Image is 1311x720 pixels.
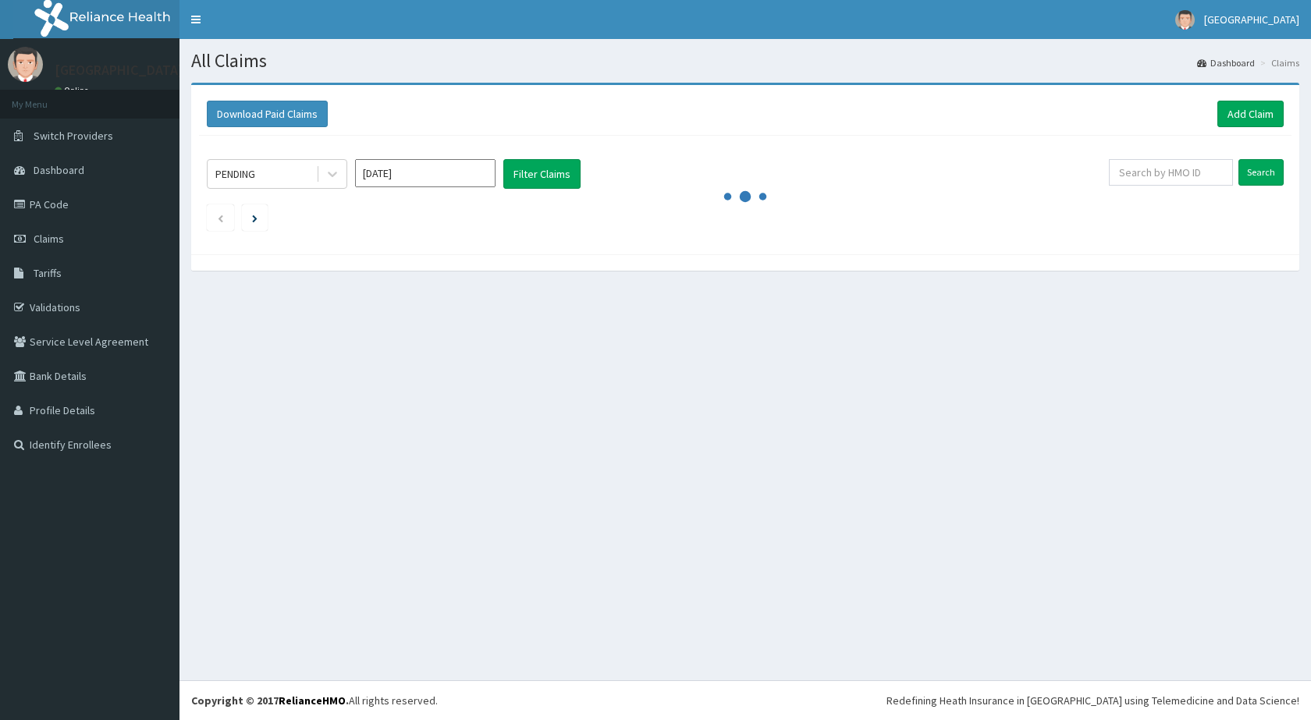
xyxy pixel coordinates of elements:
input: Search by HMO ID [1109,159,1233,186]
img: User Image [1175,10,1195,30]
input: Select Month and Year [355,159,496,187]
button: Filter Claims [503,159,581,189]
div: PENDING [215,166,255,182]
input: Search [1238,159,1284,186]
strong: Copyright © 2017 . [191,693,349,708]
p: [GEOGRAPHIC_DATA] [55,63,183,77]
a: RelianceHMO [279,693,346,708]
button: Download Paid Claims [207,101,328,127]
a: Dashboard [1197,56,1255,69]
a: Online [55,85,92,96]
h1: All Claims [191,51,1299,71]
span: Claims [34,232,64,246]
li: Claims [1256,56,1299,69]
div: Redefining Heath Insurance in [GEOGRAPHIC_DATA] using Telemedicine and Data Science! [886,693,1299,708]
img: User Image [8,47,43,82]
a: Next page [252,211,258,225]
span: Tariffs [34,266,62,280]
span: [GEOGRAPHIC_DATA] [1204,12,1299,27]
a: Previous page [217,211,224,225]
a: Add Claim [1217,101,1284,127]
span: Dashboard [34,163,84,177]
footer: All rights reserved. [179,680,1311,720]
span: Switch Providers [34,129,113,143]
svg: audio-loading [722,173,769,220]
